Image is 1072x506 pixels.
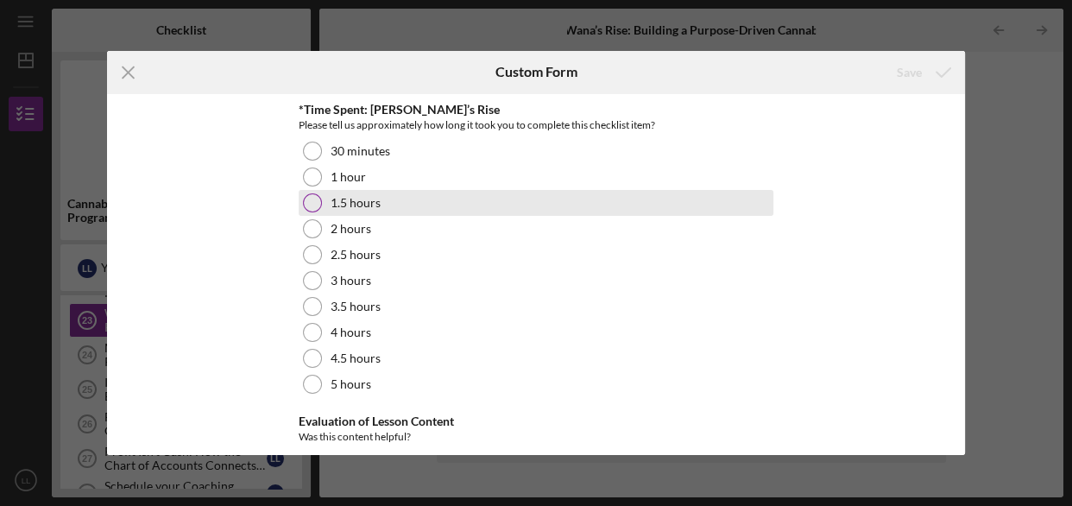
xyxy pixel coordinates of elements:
div: Was this content helpful? [299,428,773,450]
label: 5 hours [331,377,371,391]
h6: Custom Form [495,64,577,79]
label: 2 hours [331,222,371,236]
label: 4 hours [331,326,371,339]
div: *Time Spent: [PERSON_NAME]’s Rise [299,103,773,117]
label: 1.5 hours [331,196,381,210]
button: Save [880,55,965,90]
label: 2.5 hours [331,248,381,262]
label: 4.5 hours [331,351,381,365]
label: 1 hour [331,170,366,184]
div: Evaluation of Lesson Content [299,414,773,428]
label: 3 hours [331,274,371,288]
div: Save [897,55,922,90]
div: Please tell us approximately how long it took you to complete this checklist item? [299,117,773,134]
label: 3.5 hours [331,300,381,313]
label: 30 minutes [331,144,390,158]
